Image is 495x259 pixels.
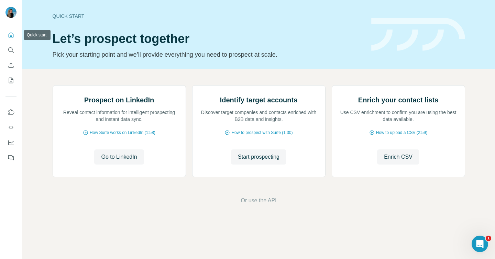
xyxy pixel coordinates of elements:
[101,153,137,161] span: Go to LinkedIn
[5,29,16,41] button: Quick start
[5,106,16,119] button: Use Surfe on LinkedIn
[53,13,363,20] div: Quick start
[5,121,16,134] button: Use Surfe API
[384,153,412,161] span: Enrich CSV
[231,149,286,165] button: Start prospecting
[472,236,488,252] iframe: Intercom live chat
[241,196,276,205] button: Or use the API
[84,95,154,105] h2: Prospect on LinkedIn
[94,149,144,165] button: Go to LinkedIn
[371,18,465,51] img: banner
[5,74,16,87] button: My lists
[90,129,155,136] span: How Surfe works on LinkedIn (1:58)
[339,109,458,123] p: Use CSV enrichment to confirm you are using the best data available.
[220,95,298,105] h2: Identify target accounts
[376,129,427,136] span: How to upload a CSV (2:59)
[53,32,363,46] h1: Let’s prospect together
[238,153,279,161] span: Start prospecting
[5,151,16,164] button: Feedback
[60,109,179,123] p: Reveal contact information for intelligent prospecting and instant data sync.
[486,236,491,241] span: 1
[199,109,318,123] p: Discover target companies and contacts enriched with B2B data and insights.
[358,95,438,105] h2: Enrich your contact lists
[231,129,293,136] span: How to prospect with Surfe (1:30)
[377,149,419,165] button: Enrich CSV
[5,59,16,71] button: Enrich CSV
[5,7,16,18] img: Avatar
[53,50,363,59] p: Pick your starting point and we’ll provide everything you need to prospect at scale.
[5,136,16,149] button: Dashboard
[5,44,16,56] button: Search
